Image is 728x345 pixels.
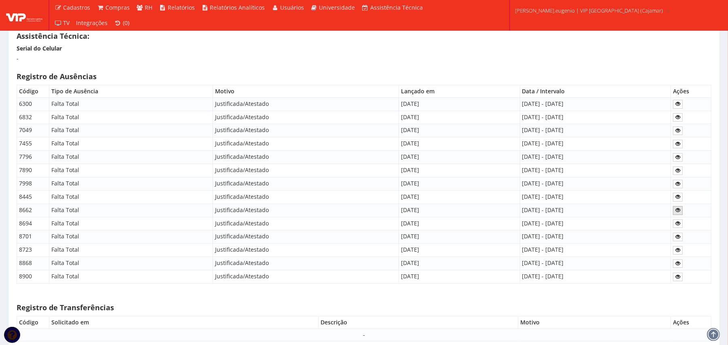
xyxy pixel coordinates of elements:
[399,97,520,111] td: [DATE]
[17,72,97,81] strong: Registro de Ausências
[370,4,423,11] span: Assistência Técnica
[520,177,671,190] td: [DATE] - [DATE]
[399,85,520,97] th: Lançado em
[168,4,195,11] span: Relatórios
[213,164,399,177] td: Justificada/Atestado
[17,97,49,111] td: 6300
[106,4,130,11] span: Compras
[399,204,520,217] td: [DATE]
[520,204,671,217] td: [DATE] - [DATE]
[49,151,213,164] td: Falta Total
[63,19,70,27] span: TV
[520,137,671,151] td: [DATE] - [DATE]
[520,190,671,204] td: [DATE] - [DATE]
[213,124,399,137] td: Justificada/Atestado
[49,190,213,204] td: Falta Total
[49,244,213,257] td: Falta Total
[213,85,399,97] th: Motivo
[49,177,213,190] td: Falta Total
[399,124,520,137] td: [DATE]
[399,111,520,124] td: [DATE]
[520,151,671,164] td: [DATE] - [DATE]
[520,217,671,230] td: [DATE] - [DATE]
[17,137,49,151] td: 7455
[6,9,42,21] img: logo
[49,137,213,151] td: Falta Total
[49,97,213,111] td: Falta Total
[17,177,49,190] td: 7998
[520,270,671,284] td: [DATE] - [DATE]
[17,316,49,328] th: Código
[213,244,399,257] td: Justificada/Atestado
[399,230,520,244] td: [DATE]
[111,15,133,31] a: (0)
[213,97,399,111] td: Justificada/Atestado
[520,124,671,137] td: [DATE] - [DATE]
[17,230,49,244] td: 8701
[17,244,49,257] td: 8723
[49,85,213,97] th: Tipo de Ausência
[73,15,111,31] a: Integrações
[17,204,49,217] td: 8662
[213,257,399,270] td: Justificada/Atestado
[399,177,520,190] td: [DATE]
[49,230,213,244] td: Falta Total
[17,55,240,63] div: -
[17,164,49,177] td: 7890
[49,124,213,137] td: Falta Total
[520,257,671,270] td: [DATE] - [DATE]
[213,177,399,190] td: Justificada/Atestado
[399,137,520,151] td: [DATE]
[399,190,520,204] td: [DATE]
[213,230,399,244] td: Justificada/Atestado
[17,270,49,284] td: 8900
[145,4,153,11] span: RH
[17,328,711,341] td: -
[515,6,663,15] span: [PERSON_NAME].eugenio | VIP [GEOGRAPHIC_DATA] (Cajamar)
[213,137,399,151] td: Justificada/Atestado
[213,270,399,284] td: Justificada/Atestado
[520,244,671,257] td: [DATE] - [DATE]
[49,316,319,328] th: Solicitado em
[213,217,399,230] td: Justificada/Atestado
[17,124,49,137] td: 7049
[49,111,213,124] td: Falta Total
[49,257,213,270] td: Falta Total
[17,31,89,41] strong: Assistência Técnica:
[213,111,399,124] td: Justificada/Atestado
[399,151,520,164] td: [DATE]
[49,204,213,217] td: Falta Total
[49,270,213,284] td: Falta Total
[17,217,49,230] td: 8694
[280,4,304,11] span: Usuários
[520,111,671,124] td: [DATE] - [DATE]
[671,316,711,328] th: Ações
[123,19,129,27] span: (0)
[17,44,62,53] label: Serial do Celular
[399,257,520,270] td: [DATE]
[399,270,520,284] td: [DATE]
[520,230,671,244] td: [DATE] - [DATE]
[520,97,671,111] td: [DATE] - [DATE]
[17,190,49,204] td: 8445
[518,316,671,328] th: Motivo
[17,111,49,124] td: 6832
[213,190,399,204] td: Justificada/Atestado
[399,164,520,177] td: [DATE]
[399,244,520,257] td: [DATE]
[51,15,73,31] a: TV
[520,164,671,177] td: [DATE] - [DATE]
[63,4,91,11] span: Cadastros
[399,217,520,230] td: [DATE]
[17,303,114,312] strong: Registro de Transferências
[671,85,711,97] th: Ações
[17,151,49,164] td: 7796
[210,4,265,11] span: Relatórios Analíticos
[213,204,399,217] td: Justificada/Atestado
[17,257,49,270] td: 8868
[17,85,49,97] th: Código
[520,85,671,97] th: Data / Intervalo
[49,164,213,177] td: Falta Total
[319,4,355,11] span: Universidade
[213,151,399,164] td: Justificada/Atestado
